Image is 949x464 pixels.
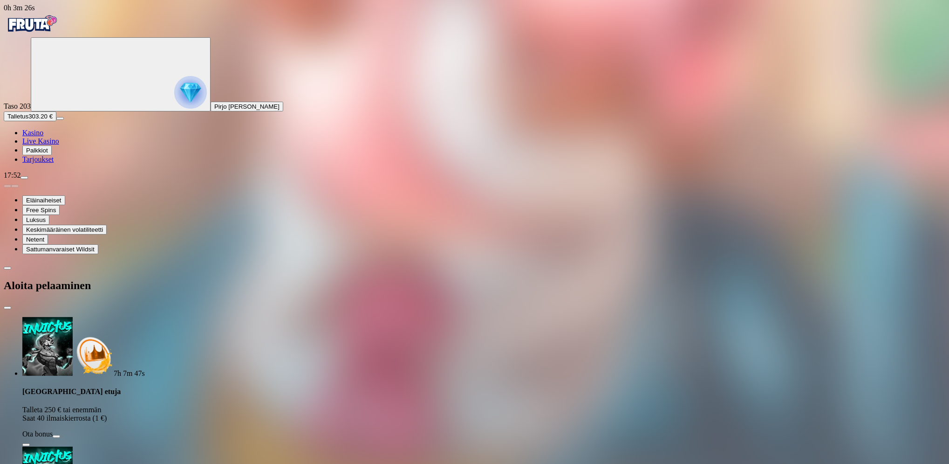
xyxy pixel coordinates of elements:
button: prev slide [4,185,11,187]
button: Luksus [22,215,49,225]
h2: Aloita pelaaminen [4,279,945,292]
span: Luksus [26,216,46,223]
span: Eläinaiheiset [26,197,61,204]
button: Sattumanvaraiset Wildsit [22,244,98,254]
span: Keskimääräinen volatiliteetti [26,226,103,233]
label: Ota bonus [22,430,53,438]
img: Fruta [4,12,60,35]
span: Live Kasino [22,137,59,145]
button: Talletusplus icon303.20 € [4,111,56,121]
img: reward progress [174,76,207,109]
span: countdown [114,369,145,377]
span: Talletus [7,113,28,120]
button: Netent [22,235,48,244]
button: Pirjo [PERSON_NAME] [211,102,283,111]
button: info [22,443,30,446]
img: Invictus [22,317,73,376]
button: close [4,306,11,309]
span: Palkkiot [26,147,48,154]
span: Netent [26,236,44,243]
button: Free Spins [22,205,60,215]
span: 17:52 [4,171,20,179]
a: Fruta [4,29,60,37]
span: Sattumanvaraiset Wildsit [26,246,95,253]
button: reward progress [31,37,211,111]
span: Kasino [22,129,43,137]
span: 303.20 € [28,113,53,120]
button: menu [56,117,64,120]
a: gift-inverted iconTarjoukset [22,155,54,163]
p: Talleta 250 € tai enemmän Saat 40 ilmaiskierrosta (1 €) [22,406,945,422]
button: menu [20,176,28,179]
img: Deposit bonus icon [73,335,114,376]
button: Keskimääräinen volatiliteetti [22,225,107,235]
button: reward iconPalkkiot [22,145,52,155]
a: poker-chip iconLive Kasino [22,137,59,145]
h4: [GEOGRAPHIC_DATA] etuja [22,388,945,396]
span: Free Spins [26,207,56,214]
button: Eläinaiheiset [22,195,65,205]
span: Tarjoukset [22,155,54,163]
span: Taso 203 [4,102,31,110]
nav: Primary [4,12,945,164]
button: next slide [11,185,19,187]
span: user session time [4,4,35,12]
span: Pirjo [PERSON_NAME] [214,103,280,110]
a: diamond iconKasino [22,129,43,137]
button: chevron-left icon [4,267,11,270]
